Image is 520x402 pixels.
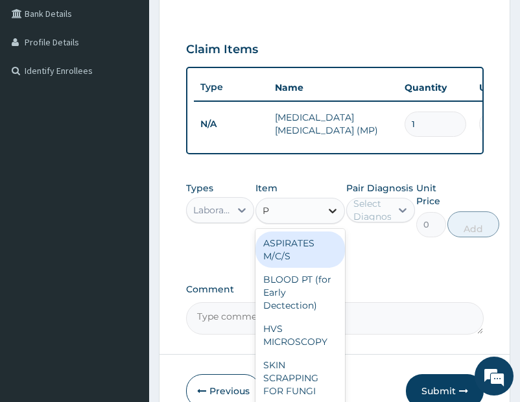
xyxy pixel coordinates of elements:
[447,211,499,237] button: Add
[346,182,413,195] label: Pair Diagnosis
[416,182,446,207] label: Unit Price
[193,204,232,217] div: Laboratory
[255,317,345,353] div: HVS MICROSCOPY
[186,284,484,295] label: Comment
[67,73,218,89] div: Chat with us now
[268,104,398,143] td: [MEDICAL_DATA] [MEDICAL_DATA] (MP)
[213,6,244,38] div: Minimize live chat window
[75,119,179,250] span: We're online!
[268,75,398,100] th: Name
[186,183,213,194] label: Types
[194,112,268,136] td: N/A
[186,43,258,57] h3: Claim Items
[24,65,53,97] img: d_794563401_company_1708531726252_794563401
[398,75,473,100] th: Quantity
[6,266,247,311] textarea: Type your message and hit 'Enter'
[255,268,345,317] div: BLOOD PT (for Early Dectection)
[255,231,345,268] div: ASPIRATES M/C/S
[255,182,278,195] label: Item
[194,75,268,99] th: Type
[353,197,399,223] div: Select Diagnosis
